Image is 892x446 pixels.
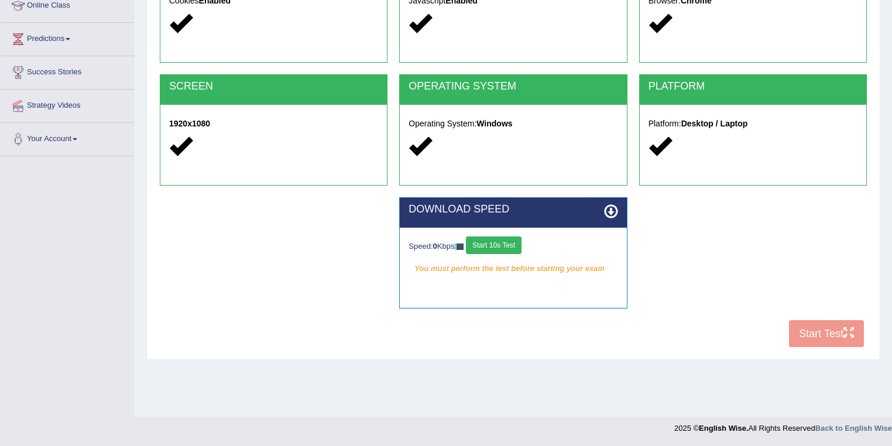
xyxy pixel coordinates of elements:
[433,242,437,251] strong: 0
[466,236,522,254] button: Start 10s Test
[454,243,464,250] img: ajax-loader-fb-connection.gif
[674,417,892,434] div: 2025 © All Rights Reserved
[409,236,617,257] div: Speed: Kbps
[169,81,378,92] h2: SCREEN
[699,424,748,433] strong: English Wise.
[409,119,617,128] h5: Operating System:
[1,123,134,152] a: Your Account
[409,204,617,215] h2: DOWNLOAD SPEED
[169,119,210,128] strong: 1920x1080
[649,119,857,128] h5: Platform:
[649,81,857,92] h2: PLATFORM
[815,424,892,433] a: Back to English Wise
[476,119,512,128] strong: Windows
[1,56,134,85] a: Success Stories
[1,90,134,119] a: Strategy Videos
[681,119,748,128] strong: Desktop / Laptop
[409,81,617,92] h2: OPERATING SYSTEM
[409,260,617,277] em: You must perform the test before starting your exam
[1,23,134,52] a: Predictions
